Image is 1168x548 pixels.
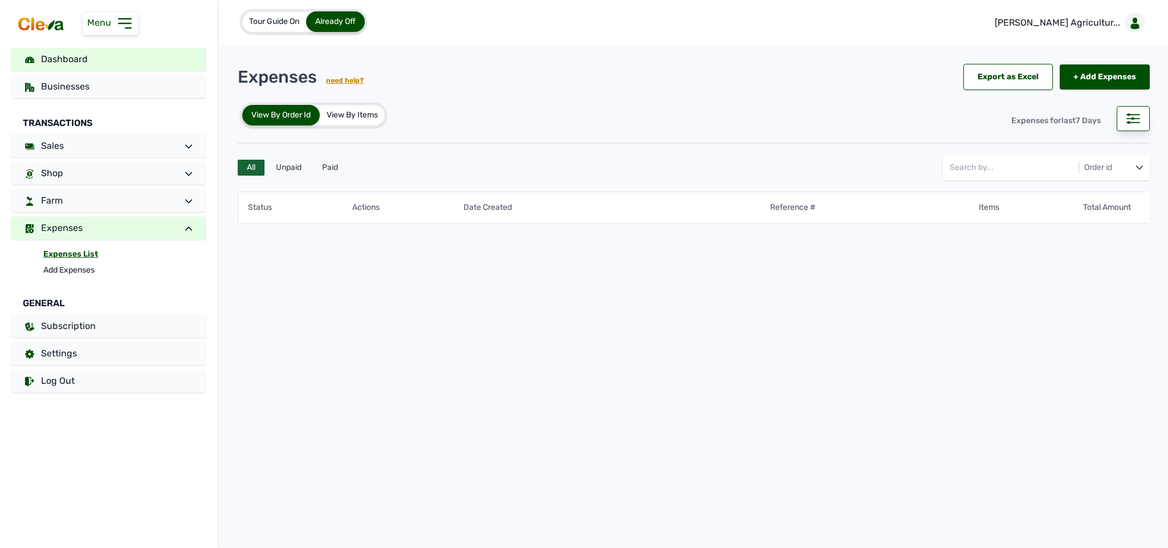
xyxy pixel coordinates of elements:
a: Dashboard [11,48,206,71]
a: Expenses List [43,246,206,262]
span: Businesses [41,81,89,92]
a: Businesses [11,75,206,98]
div: Unpaid [267,160,311,176]
span: Subscription [41,320,96,331]
span: Already Off [315,17,356,26]
span: Settings [41,348,77,359]
a: Add Expenses [43,262,206,278]
span: Shop [41,168,63,178]
div: View By Order Id [242,105,320,125]
th: Actions [352,201,456,214]
span: Sales [41,140,64,151]
span: Tour Guide On [249,17,299,26]
input: Search by... [950,155,1114,180]
a: Shop [11,162,206,185]
div: Expenses [238,67,364,87]
th: Status [247,201,352,214]
span: Log Out [41,375,75,386]
div: View By Items [320,105,385,125]
span: Dashboard [41,54,88,64]
div: Export as Excel [963,64,1053,90]
span: Expenses [41,222,83,233]
span: Menu [87,17,116,28]
a: Settings [11,342,206,365]
div: Paid [313,160,347,176]
a: + Add Expenses [1060,64,1150,90]
a: [PERSON_NAME] Agricultur... [986,7,1150,39]
a: Expenses [11,217,206,240]
th: Date Created [463,201,770,214]
span: last [1061,116,1076,125]
span: Farm [41,195,63,206]
div: All [238,160,264,176]
th: Items [978,201,1082,214]
a: Farm [11,189,206,212]
div: Order id [1082,162,1114,173]
div: Transactions [11,103,206,135]
img: cleva_logo.png [16,16,66,32]
div: General [11,283,206,315]
a: need help? [326,76,364,84]
th: Reference # [770,201,978,214]
div: Expenses for 7 Days [1002,108,1110,133]
p: [PERSON_NAME] Agricultur... [995,16,1120,30]
a: Sales [11,135,206,157]
a: Subscription [11,315,206,338]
